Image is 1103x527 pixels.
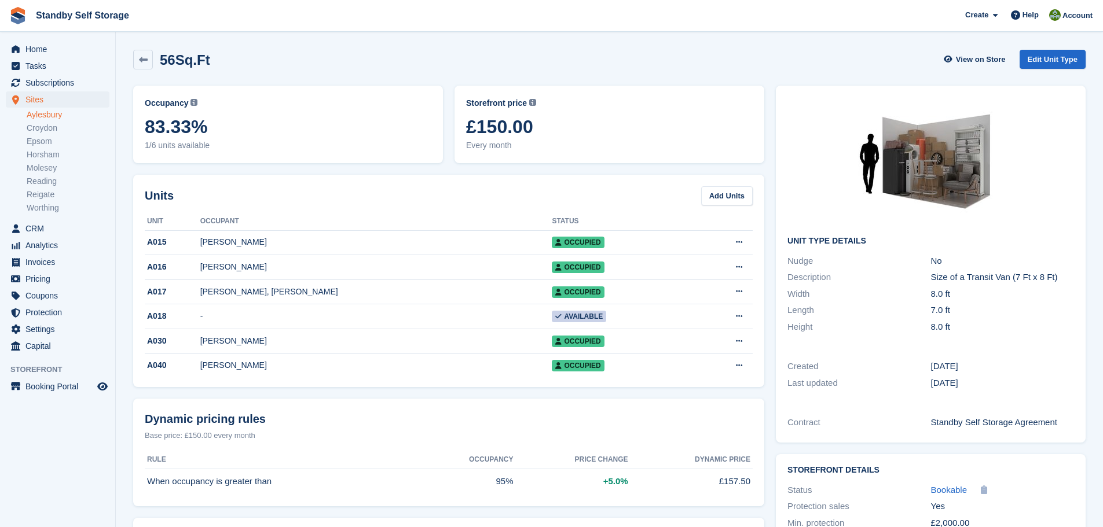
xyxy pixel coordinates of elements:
[6,378,109,395] a: menu
[200,261,552,273] div: [PERSON_NAME]
[145,310,200,322] div: A018
[25,271,95,287] span: Pricing
[25,304,95,320] span: Protection
[787,500,930,513] div: Protection sales
[844,97,1018,227] img: 60-sqft-unit.jpg
[6,288,109,304] a: menu
[787,484,930,497] div: Status
[787,360,930,373] div: Created
[145,451,418,469] th: Rule
[27,149,109,160] a: Horsham
[145,430,753,441] div: Base price: £150.00 every month
[6,220,109,237] a: menu
[552,286,604,298] span: Occupied
[145,335,200,347] div: A030
[552,360,604,371] span: Occupied
[200,212,552,231] th: Occupant
[575,454,628,465] span: Price change
[145,261,200,273] div: A016
[25,321,95,337] span: Settings
[695,454,750,465] span: Dynamic price
[6,321,109,337] a: menu
[200,304,552,329] td: -
[931,304,1074,317] div: 7.0 ft
[27,176,109,187] a: Reading
[956,54,1006,65] span: View on Store
[496,475,513,488] span: 95%
[931,255,1074,268] div: No
[25,220,95,237] span: CRM
[931,485,968,495] span: Bookable
[27,163,109,174] a: Molesey
[200,236,552,248] div: [PERSON_NAME]
[931,500,1074,513] div: Yes
[466,97,527,109] span: Storefront price
[25,288,95,304] span: Coupons
[1062,10,1093,21] span: Account
[931,360,1074,373] div: [DATE]
[6,271,109,287] a: menu
[6,254,109,270] a: menu
[200,359,552,371] div: [PERSON_NAME]
[931,416,1074,429] div: Standby Self Storage Agreement
[25,75,95,91] span: Subscriptions
[931,377,1074,390] div: [DATE]
[466,116,753,137] span: £150.00
[25,58,95,74] span: Tasks
[27,136,109,147] a: Epsom
[466,139,753,152] span: Every month
[787,466,1074,475] h2: Storefront Details
[160,52,210,68] h2: 56Sq.Ft
[965,9,988,21] span: Create
[200,286,552,298] div: [PERSON_NAME], [PERSON_NAME]
[145,116,431,137] span: 83.33%
[931,288,1074,301] div: 8.0 ft
[145,236,200,248] div: A015
[27,189,109,200] a: Reigate
[145,469,418,494] td: When occupancy is greater than
[552,237,604,248] span: Occupied
[25,41,95,57] span: Home
[719,475,750,488] span: £157.50
[787,288,930,301] div: Width
[145,139,431,152] span: 1/6 units available
[701,186,753,205] a: Add Units
[787,304,930,317] div: Length
[6,338,109,354] a: menu
[787,377,930,390] div: Last updated
[145,97,188,109] span: Occupancy
[931,320,1074,334] div: 8.0 ft
[9,7,27,24] img: stora-icon-8386f47178a22dfd0bd8f6a31ec36ba5ce8667c1dd55bd0f319d3a0aa187defe.svg
[27,123,109,134] a: Croydon
[787,237,1074,246] h2: Unit Type details
[25,237,95,253] span: Analytics
[469,454,513,465] span: Occupancy
[25,91,95,108] span: Sites
[25,254,95,270] span: Invoices
[931,271,1074,284] div: Size of a Transit Van (7 Ft x 8 Ft)
[6,237,109,253] a: menu
[25,338,95,354] span: Capital
[31,6,134,25] a: Standby Self Storage
[603,475,628,488] span: +5.0%
[1020,50,1086,69] a: Edit Unit Type
[6,75,109,91] a: menu
[787,416,930,429] div: Contract
[943,50,1010,69] a: View on Store
[145,187,174,204] h2: Units
[6,58,109,74] a: menu
[96,379,109,393] a: Preview store
[931,484,968,497] a: Bookable
[1023,9,1039,21] span: Help
[27,202,109,213] a: Worthing
[200,335,552,347] div: [PERSON_NAME]
[25,378,95,395] span: Booking Portal
[552,261,604,273] span: Occupied
[552,336,604,347] span: Occupied
[787,271,930,284] div: Description
[787,320,930,334] div: Height
[145,410,753,428] div: Dynamic pricing rules
[787,255,930,268] div: Nudge
[10,364,115,375] span: Storefront
[552,311,606,322] span: Available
